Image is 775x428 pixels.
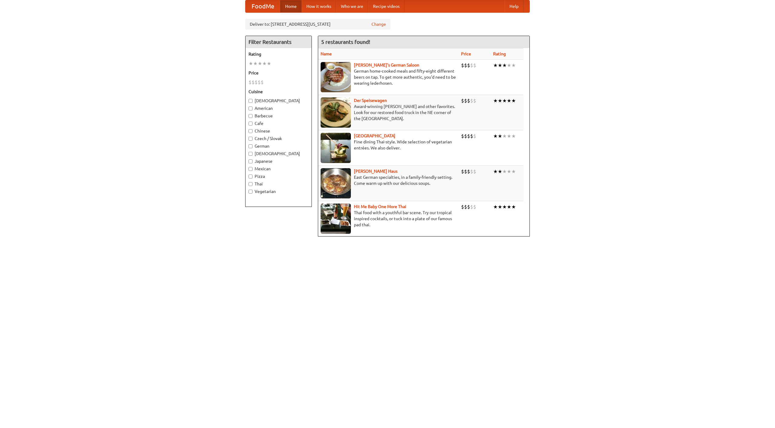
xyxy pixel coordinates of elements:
li: $ [252,79,255,86]
h4: Filter Restaurants [246,36,312,48]
li: ★ [262,60,267,67]
a: How it works [302,0,336,12]
li: $ [461,168,464,175]
li: ★ [267,60,271,67]
input: American [249,106,252,110]
label: Japanese [249,158,308,164]
a: Change [371,21,386,27]
label: Czech / Slovak [249,136,308,142]
li: $ [470,62,473,69]
label: Pizza [249,173,308,179]
h5: Cuisine [249,89,308,95]
input: German [249,144,252,148]
a: Home [280,0,302,12]
p: East German specialties, in a family-friendly setting. Come warm up with our delicious soups. [321,174,456,186]
a: Hit Me Baby One More Thai [354,204,406,209]
label: Barbecue [249,113,308,119]
div: Deliver to: [STREET_ADDRESS][US_STATE] [245,19,391,30]
p: Fine dining Thai-style. Wide selection of vegetarian entrées. We also deliver. [321,139,456,151]
li: $ [255,79,258,86]
label: Cafe [249,120,308,126]
li: $ [467,62,470,69]
li: ★ [493,97,498,104]
input: Czech / Slovak [249,137,252,141]
li: $ [470,204,473,210]
li: ★ [498,62,502,69]
li: ★ [258,60,262,67]
li: ★ [502,97,507,104]
li: ★ [511,204,516,210]
input: Vegetarian [249,190,252,194]
li: ★ [493,168,498,175]
li: ★ [502,62,507,69]
p: Thai food with a youthful bar scene. Try our tropical inspired cocktails, or tuck into a plate of... [321,210,456,228]
li: ★ [511,97,516,104]
li: ★ [507,62,511,69]
li: $ [464,204,467,210]
li: ★ [253,60,258,67]
li: $ [467,97,470,104]
label: Thai [249,181,308,187]
li: $ [261,79,264,86]
li: ★ [498,168,502,175]
img: satay.jpg [321,133,351,163]
li: ★ [502,204,507,210]
h5: Price [249,70,308,76]
li: ★ [249,60,253,67]
li: ★ [498,204,502,210]
li: $ [464,62,467,69]
img: kohlhaus.jpg [321,168,351,198]
a: Rating [493,51,506,56]
p: Award-winning [PERSON_NAME] and other favorites. Look for our restored food truck in the NE corne... [321,103,456,122]
li: $ [461,62,464,69]
li: ★ [493,133,498,139]
li: ★ [498,97,502,104]
li: ★ [507,97,511,104]
li: $ [464,97,467,104]
li: ★ [511,168,516,175]
label: American [249,105,308,111]
label: German [249,143,308,149]
input: [DEMOGRAPHIC_DATA] [249,99,252,103]
a: FoodMe [246,0,280,12]
label: Mexican [249,166,308,172]
li: $ [473,204,476,210]
img: babythai.jpg [321,204,351,234]
input: Thai [249,182,252,186]
li: $ [461,204,464,210]
a: Price [461,51,471,56]
label: Vegetarian [249,188,308,194]
li: $ [464,133,467,139]
h5: Rating [249,51,308,57]
p: German home-cooked meals and fifty-eight different beers on tap. To get more authentic, you'd nee... [321,68,456,86]
a: Who we are [336,0,368,12]
label: Chinese [249,128,308,134]
li: ★ [507,133,511,139]
a: [PERSON_NAME]'s German Saloon [354,63,419,67]
li: $ [249,79,252,86]
a: [GEOGRAPHIC_DATA] [354,133,395,138]
li: ★ [511,133,516,139]
li: $ [470,133,473,139]
li: $ [473,133,476,139]
li: $ [473,62,476,69]
li: $ [461,97,464,104]
input: Chinese [249,129,252,133]
li: ★ [507,168,511,175]
li: $ [467,133,470,139]
input: Japanese [249,159,252,163]
li: $ [473,168,476,175]
li: ★ [498,133,502,139]
a: Der Speisewagen [354,98,387,103]
a: [PERSON_NAME] Haus [354,169,397,174]
input: Cafe [249,122,252,126]
li: $ [467,204,470,210]
li: $ [473,97,476,104]
li: ★ [507,204,511,210]
input: Barbecue [249,114,252,118]
a: Recipe videos [368,0,404,12]
img: speisewagen.jpg [321,97,351,128]
input: Pizza [249,175,252,178]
